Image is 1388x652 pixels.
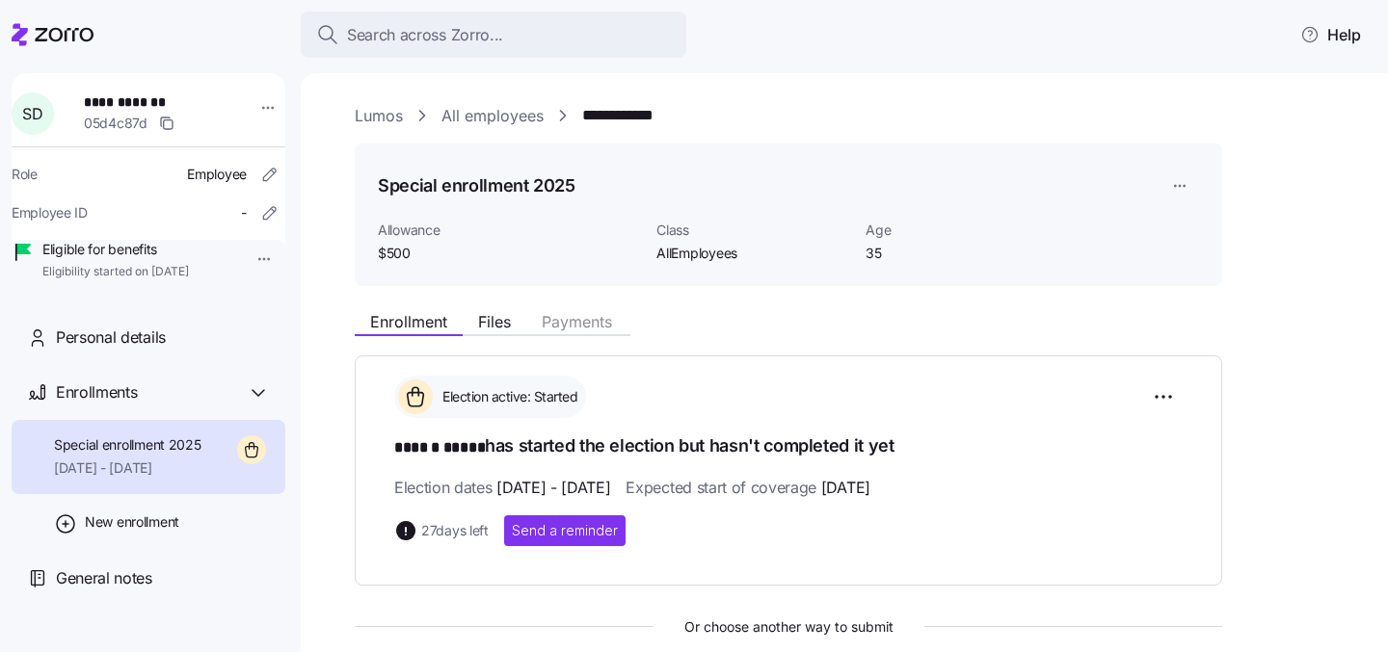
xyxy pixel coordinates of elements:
span: AllEmployees [656,244,850,263]
span: Files [478,314,511,329]
span: Eligible for benefits [42,240,189,259]
span: Role [12,165,38,184]
span: General notes [56,566,152,590]
a: Lumos [355,104,403,128]
span: Or choose another way to submit [355,616,1222,638]
span: Help [1300,23,1361,46]
span: Age [866,221,1059,240]
span: Special enrollment 2025 [54,435,201,455]
span: 35 [866,244,1059,263]
span: [DATE] [821,476,870,500]
span: Send a reminder [512,521,618,540]
span: Employee ID [12,203,88,222]
span: Payments [542,314,612,329]
span: Enrollment [370,314,447,329]
span: Enrollments [56,380,137,404]
span: 27 days left [421,521,489,540]
span: Search across Zorro... [347,23,503,47]
span: Election dates [394,476,610,500]
span: [DATE] - [DATE] [496,476,610,500]
button: Send a reminder [504,515,626,546]
span: New enrollment [85,512,179,532]
span: Employee [187,165,247,184]
h1: has started the election but hasn't completed it yet [394,433,1183,460]
span: Election active: Started [437,387,577,406]
span: Personal details [56,326,166,350]
span: $500 [378,244,641,263]
span: Allowance [378,221,641,240]
button: Search across Zorro... [301,12,686,58]
span: Expected start of coverage [626,476,869,500]
h1: Special enrollment 2025 [378,173,575,197]
button: Help [1285,15,1376,54]
a: All employees [441,104,544,128]
span: 05d4c87d [84,114,147,133]
span: - [241,203,247,222]
span: Eligibility started on [DATE] [42,264,189,280]
span: Class [656,221,850,240]
span: S D [22,106,42,121]
span: [DATE] - [DATE] [54,458,201,478]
